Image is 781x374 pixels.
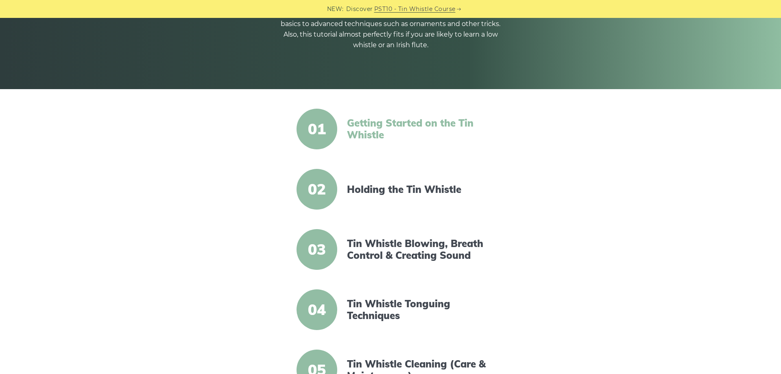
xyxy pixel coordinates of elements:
[346,4,373,14] span: Discover
[374,4,456,14] a: PST10 - Tin Whistle Course
[297,289,337,330] span: 04
[347,184,487,195] a: Holding the Tin Whistle
[297,229,337,270] span: 03
[347,238,487,261] a: Tin Whistle Blowing, Breath Control & Creating Sound
[327,4,344,14] span: NEW:
[347,117,487,141] a: Getting Started on the Tin Whistle
[297,109,337,149] span: 01
[347,298,487,322] a: Tin Whistle Tonguing Techniques
[297,169,337,210] span: 02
